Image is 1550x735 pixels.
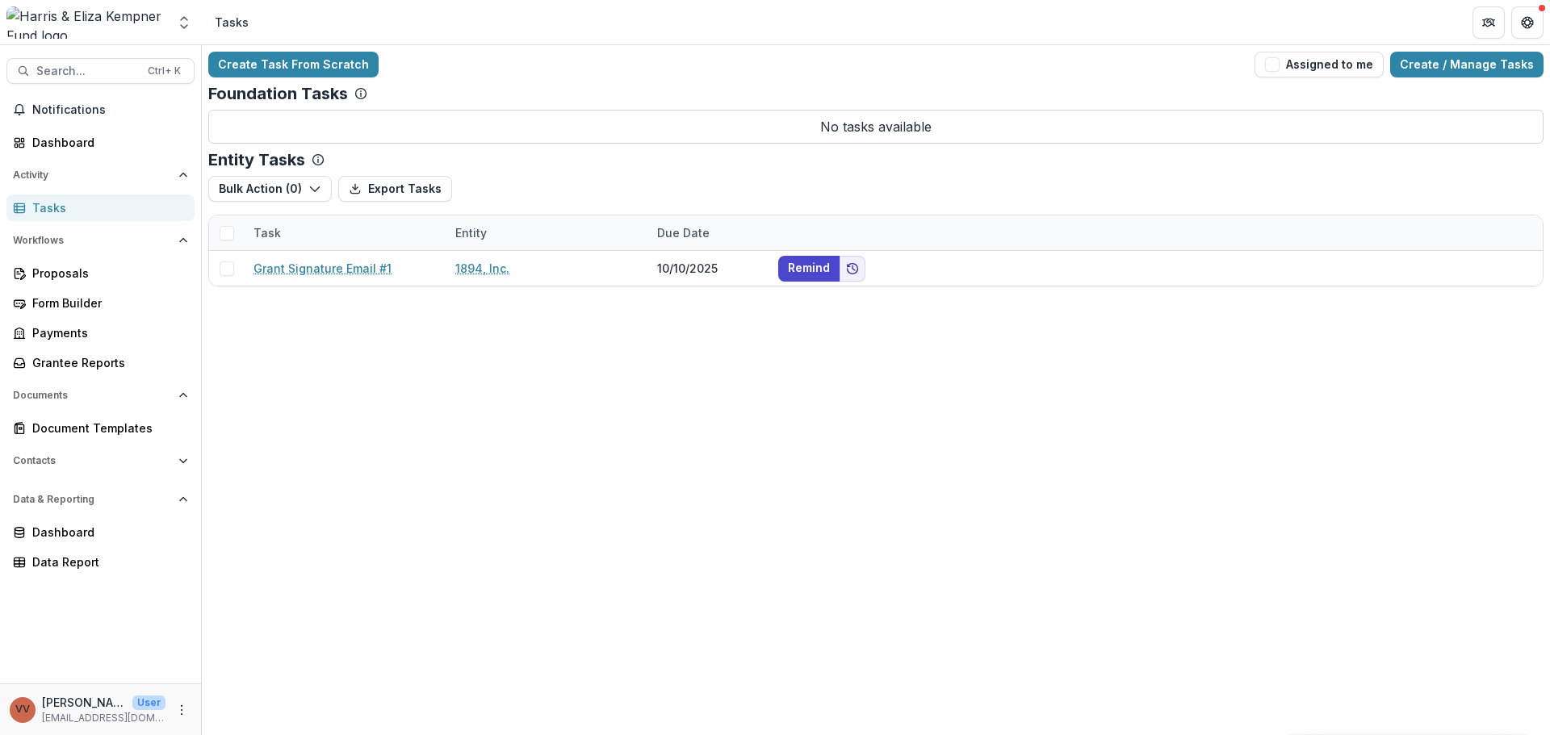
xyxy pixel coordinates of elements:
[6,382,195,408] button: Open Documents
[32,103,188,117] span: Notifications
[32,199,182,216] div: Tasks
[6,97,195,123] button: Notifications
[244,224,291,241] div: Task
[6,194,195,221] a: Tasks
[32,134,182,151] div: Dashboard
[6,487,195,512] button: Open Data & Reporting
[446,215,647,250] div: Entity
[647,224,719,241] div: Due Date
[32,324,182,341] div: Payments
[6,349,195,376] a: Grantee Reports
[32,420,182,436] div: Document Templates
[208,176,332,202] button: Bulk Action (0)
[215,14,249,31] div: Tasks
[6,519,195,545] a: Dashboard
[208,10,255,34] nav: breadcrumb
[32,294,182,311] div: Form Builder
[6,549,195,575] a: Data Report
[208,110,1544,144] p: No tasks available
[1511,6,1544,39] button: Get Help
[32,265,182,282] div: Proposals
[840,256,865,282] button: Add to friends
[32,524,182,541] div: Dashboard
[13,494,172,505] span: Data & Reporting
[13,455,172,466] span: Contacts
[6,260,195,286] a: Proposals
[446,224,496,241] div: Entity
[13,235,172,246] span: Workflows
[253,260,392,277] a: Grant Signature Email #1
[778,256,840,282] button: Remind
[338,176,452,202] button: Export Tasks
[208,150,305,169] p: Entity Tasks
[172,700,191,720] button: More
[32,553,182,570] div: Data Report
[13,390,172,401] span: Documents
[6,448,195,474] button: Open Contacts
[145,62,184,80] div: Ctrl + K
[647,251,769,286] div: 10/10/2025
[1390,52,1544,77] a: Create / Manage Tasks
[36,65,138,78] span: Search...
[6,415,195,441] a: Document Templates
[208,52,379,77] a: Create Task From Scratch
[1255,52,1384,77] button: Assigned to me
[1472,6,1505,39] button: Partners
[15,704,30,715] div: Vivian Victoria
[6,129,195,156] a: Dashboard
[6,6,166,39] img: Harris & Eliza Kempner Fund logo
[173,6,195,39] button: Open entity switcher
[32,354,182,371] div: Grantee Reports
[647,215,769,250] div: Due Date
[42,694,126,711] p: [PERSON_NAME]
[244,215,446,250] div: Task
[6,162,195,188] button: Open Activity
[6,228,195,253] button: Open Workflows
[132,695,165,710] p: User
[208,84,348,103] p: Foundation Tasks
[13,169,172,181] span: Activity
[455,260,509,277] a: 1894, Inc.
[42,711,165,725] p: [EMAIL_ADDRESS][DOMAIN_NAME]
[6,319,195,346] a: Payments
[6,290,195,316] a: Form Builder
[6,58,195,84] button: Search...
